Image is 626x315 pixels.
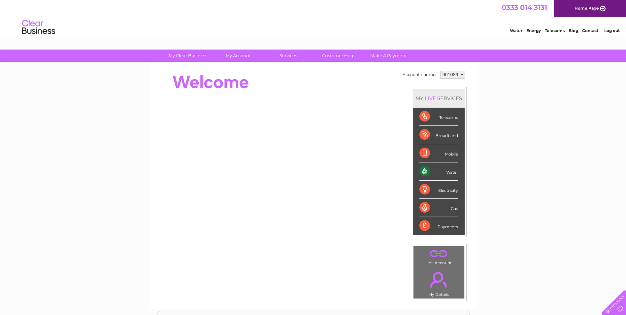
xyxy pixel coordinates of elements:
a: My Account [211,50,265,62]
a: . [415,268,462,291]
a: . [415,248,462,260]
a: Blog [569,28,578,33]
div: Clear Business is a trading name of Verastar Limited (registered in [GEOGRAPHIC_DATA] No. 3667643... [157,4,469,32]
div: Electricity [419,181,458,199]
a: Services [261,50,315,62]
td: Account number [401,69,439,80]
div: Mobile [419,144,458,162]
td: My Details [413,266,464,299]
a: 0333 014 3131 [502,3,547,12]
a: Telecoms [545,28,565,33]
div: MY SERVICES [413,89,465,108]
a: Energy [526,28,541,33]
td: Link Account [413,246,464,267]
a: Water [510,28,522,33]
a: My Clear Business [161,50,215,62]
a: Customer Help [311,50,366,62]
div: LIVE [423,95,437,101]
img: logo.png [22,17,55,37]
a: Make A Payment [361,50,416,62]
div: Payments [419,217,458,235]
a: Log out [604,28,620,33]
div: Telecoms [419,108,458,126]
div: Water [419,162,458,181]
div: Broadband [419,126,458,144]
div: Gas [419,199,458,217]
a: Contact [582,28,598,33]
